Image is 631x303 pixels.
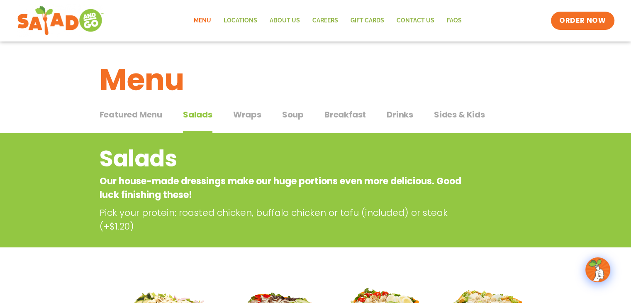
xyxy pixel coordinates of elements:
span: Breakfast [324,108,366,121]
p: Pick your protein: roasted chicken, buffalo chicken or tofu (included) or steak (+$1.20) [100,206,469,233]
a: FAQs [441,11,468,30]
span: Soup [282,108,304,121]
p: Our house-made dressings make our huge portions even more delicious. Good luck finishing these! [100,174,465,202]
a: ORDER NOW [551,12,614,30]
a: About Us [263,11,306,30]
span: Salads [183,108,212,121]
a: Careers [306,11,344,30]
img: wpChatIcon [586,258,609,281]
h1: Menu [100,57,532,102]
a: GIFT CARDS [344,11,390,30]
span: Sides & Kids [434,108,485,121]
span: ORDER NOW [559,16,606,26]
h2: Salads [100,142,465,176]
span: Featured Menu [100,108,162,121]
a: Contact Us [390,11,441,30]
span: Drinks [387,108,413,121]
span: Wraps [233,108,261,121]
img: new-SAG-logo-768×292 [17,4,105,37]
div: Tabbed content [100,105,532,134]
a: Menu [188,11,217,30]
a: Locations [217,11,263,30]
nav: Menu [188,11,468,30]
